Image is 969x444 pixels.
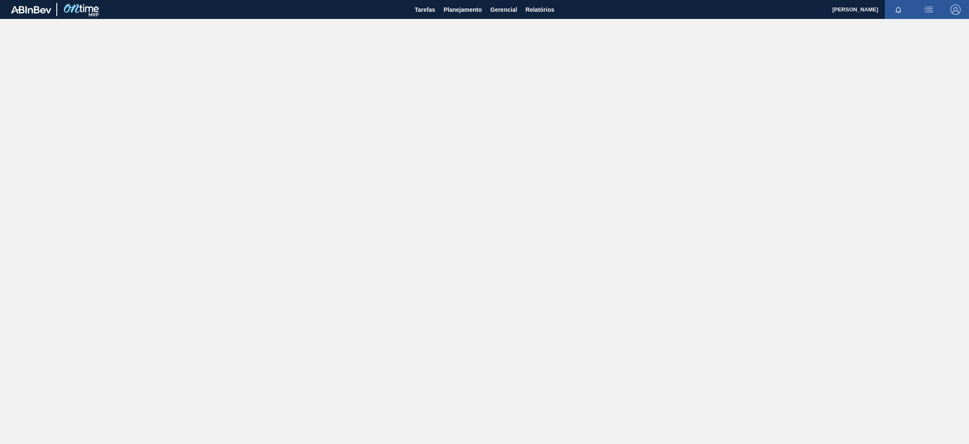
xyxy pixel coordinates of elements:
span: Tarefas [415,5,435,15]
img: userActions [924,5,934,15]
span: Gerencial [490,5,517,15]
button: Notificações [885,4,912,16]
img: TNhmsLtSVTkK8tSr43FrP2fwEKptu5GPRR3wAAAABJRU5ErkJggg== [11,6,51,13]
span: Planejamento [444,5,482,15]
span: Relatórios [526,5,554,15]
img: Logout [950,5,961,15]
